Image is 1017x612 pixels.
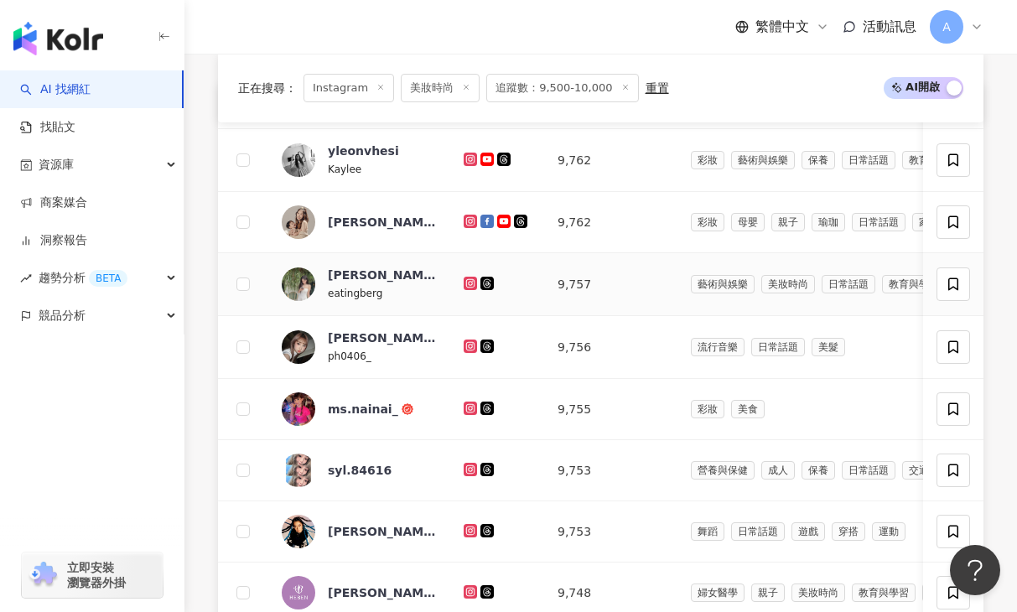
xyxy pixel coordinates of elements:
[39,297,86,335] span: 競品分析
[39,146,74,184] span: 資源庫
[328,267,437,283] div: [PERSON_NAME]
[238,81,297,95] span: 正在搜尋 ：
[486,74,638,102] span: 追蹤數：9,500-10,000
[282,143,315,177] img: KOL Avatar
[791,583,845,602] span: 美妝時尚
[902,461,956,480] span: 交通工具
[802,461,835,480] span: 保養
[27,562,60,589] img: chrome extension
[20,194,87,211] a: 商案媒合
[691,213,724,231] span: 彩妝
[751,583,785,602] span: 親子
[282,143,437,178] a: KOL AvataryleonvhesiKaylee
[751,338,805,356] span: 日常話題
[950,545,1000,595] iframe: Help Scout Beacon - Open
[691,400,724,418] span: 彩妝
[912,213,946,231] span: 家庭
[89,270,127,287] div: BETA
[328,584,437,601] div: [PERSON_NAME]健康精品塑身衣
[328,401,398,418] div: ms.nainai_
[282,205,315,239] img: KOL Avatar
[691,461,755,480] span: 營養與保健
[761,275,815,293] span: 美妝時尚
[282,576,315,609] img: KOL Avatar
[282,267,315,301] img: KOL Avatar
[20,232,87,249] a: 洞察報告
[882,275,946,293] span: 教育與學習
[691,522,724,541] span: 舞蹈
[755,18,809,36] span: 繁體中文
[544,192,677,253] td: 9,762
[13,22,103,55] img: logo
[646,81,669,95] div: 重置
[544,129,677,192] td: 9,762
[282,576,437,609] a: KOL Avatar[PERSON_NAME]健康精品塑身衣
[20,272,32,284] span: rise
[852,213,905,231] span: 日常話題
[282,267,437,302] a: KOL Avatar[PERSON_NAME]eatingberg
[802,151,835,169] span: 保養
[731,213,765,231] span: 母嬰
[544,316,677,379] td: 9,756
[328,350,371,362] span: ph0406_
[328,214,437,231] div: [PERSON_NAME] Daily - 香港人的台灣日常
[304,74,394,102] span: Instagram
[842,151,895,169] span: 日常話題
[544,440,677,501] td: 9,753
[942,18,951,36] span: A
[544,379,677,440] td: 9,755
[691,583,745,602] span: 婦女醫學
[401,74,480,102] span: 美妝時尚
[822,275,875,293] span: 日常話題
[328,523,437,540] div: [PERSON_NAME]
[731,400,765,418] span: 美食
[282,329,437,365] a: KOL Avatar[PERSON_NAME]ph0406_
[852,583,916,602] span: 教育與學習
[902,151,966,169] span: 教育與學習
[731,522,785,541] span: 日常話題
[328,143,399,159] div: yleonvhesi
[282,205,437,239] a: KOL Avatar[PERSON_NAME] Daily - 香港人的台灣日常
[863,18,916,34] span: 活動訊息
[328,462,392,479] div: syl.84616
[20,119,75,136] a: 找貼文
[731,151,795,169] span: 藝術與娛樂
[872,522,905,541] span: 運動
[791,522,825,541] span: 遊戲
[691,338,745,356] span: 流行音樂
[812,213,845,231] span: 瑜珈
[691,275,755,293] span: 藝術與娛樂
[544,501,677,563] td: 9,753
[544,253,677,316] td: 9,757
[282,330,315,364] img: KOL Avatar
[691,151,724,169] span: 彩妝
[282,515,315,548] img: KOL Avatar
[67,560,126,590] span: 立即安裝 瀏覽器外掛
[282,392,315,426] img: KOL Avatar
[832,522,865,541] span: 穿搭
[282,454,315,487] img: KOL Avatar
[842,461,895,480] span: 日常話題
[22,552,163,598] a: chrome extension立即安裝 瀏覽器外掛
[282,392,437,426] a: KOL Avatarms.nainai_
[328,288,382,299] span: eatingberg
[20,81,91,98] a: searchAI 找網紅
[761,461,795,480] span: 成人
[282,454,437,487] a: KOL Avatarsyl.84616
[328,329,437,346] div: [PERSON_NAME]
[771,213,805,231] span: 親子
[328,163,361,175] span: Kaylee
[812,338,845,356] span: 美髮
[282,515,437,548] a: KOL Avatar[PERSON_NAME]
[39,259,127,297] span: 趨勢分析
